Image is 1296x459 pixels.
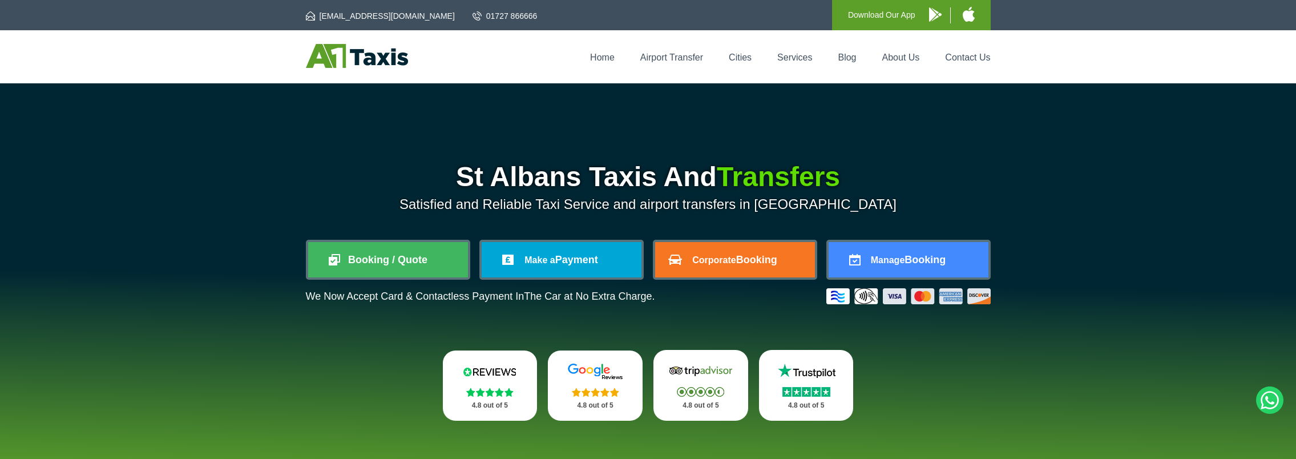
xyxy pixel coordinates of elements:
a: Services [777,53,812,62]
img: Credit And Debit Cards [826,288,991,304]
span: Corporate [692,255,736,265]
img: Stars [572,388,619,397]
a: Google Stars 4.8 out of 5 [548,351,643,421]
a: About Us [882,53,920,62]
img: A1 Taxis Android App [929,7,942,22]
a: Tripadvisor Stars 4.8 out of 5 [653,350,748,421]
a: 01727 866666 [473,10,538,22]
h1: St Albans Taxis And [306,163,991,191]
p: Download Our App [848,8,915,22]
span: Manage [871,255,905,265]
a: Home [590,53,615,62]
img: Reviews.io [455,363,524,380]
span: Make a [524,255,555,265]
span: The Car at No Extra Charge. [524,291,655,302]
img: Stars [782,387,830,397]
a: Booking / Quote [308,242,468,277]
img: Stars [466,388,514,397]
a: Reviews.io Stars 4.8 out of 5 [443,351,538,421]
p: Satisfied and Reliable Taxi Service and airport transfers in [GEOGRAPHIC_DATA] [306,196,991,212]
img: Tripadvisor [667,363,735,380]
a: ManageBooking [829,242,988,277]
a: Cities [729,53,752,62]
img: Google [561,363,629,380]
p: 4.8 out of 5 [455,398,525,413]
p: 4.8 out of 5 [560,398,630,413]
img: Trustpilot [772,363,841,380]
a: [EMAIL_ADDRESS][DOMAIN_NAME] [306,10,455,22]
img: A1 Taxis St Albans LTD [306,44,408,68]
a: CorporateBooking [655,242,815,277]
p: 4.8 out of 5 [772,398,841,413]
a: Trustpilot Stars 4.8 out of 5 [759,350,854,421]
img: Stars [677,387,724,397]
a: Airport Transfer [640,53,703,62]
a: Contact Us [945,53,990,62]
p: 4.8 out of 5 [666,398,736,413]
a: Make aPayment [482,242,641,277]
img: A1 Taxis iPhone App [963,7,975,22]
p: We Now Accept Card & Contactless Payment In [306,291,655,303]
a: Blog [838,53,856,62]
span: Transfers [717,162,840,192]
